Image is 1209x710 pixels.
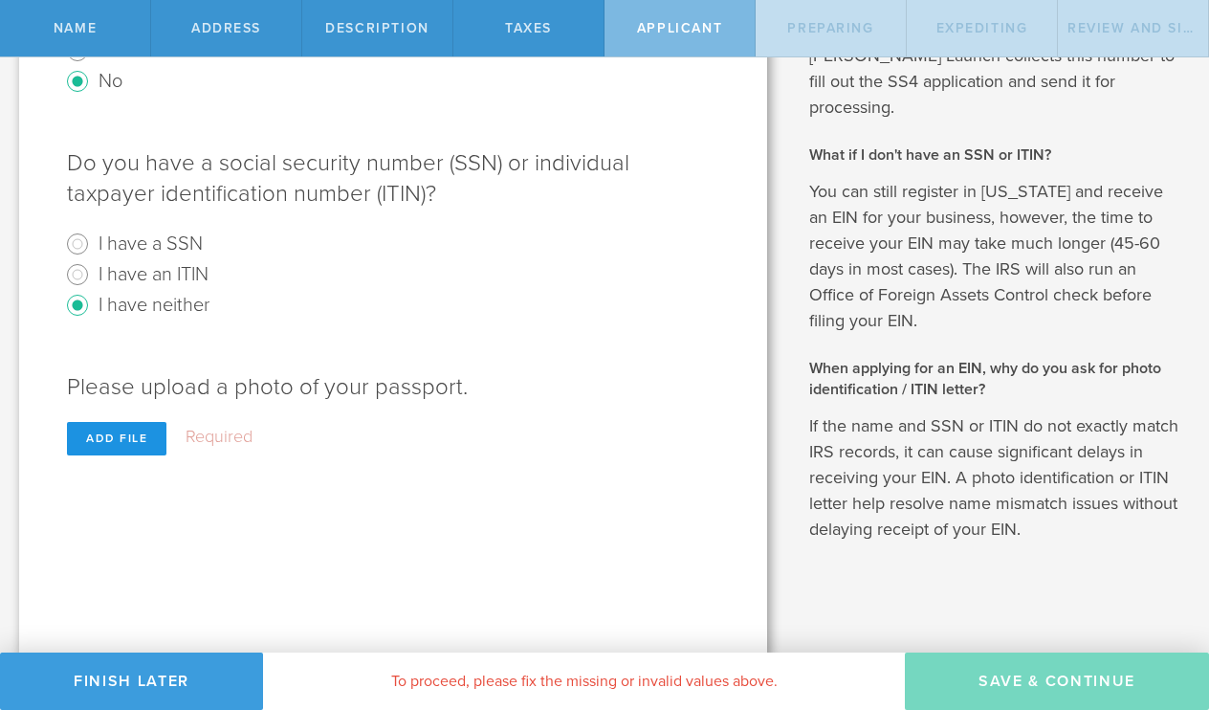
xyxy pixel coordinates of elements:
[191,20,261,36] span: Address
[391,672,778,691] span: To proceed, please fix the missing or invalid values above.
[936,20,1028,36] span: Expediting
[1113,561,1209,653] iframe: Chat Widget
[99,229,203,256] label: I have a SSN
[809,358,1180,401] h2: When applying for an EIN, why do you ask for photo identification / ITIN letter?
[637,20,722,36] span: Applicant
[809,413,1180,543] p: If the name and SSN or ITIN do not exactly match IRS records, it can cause significant delays in ...
[809,144,1180,166] h2: What if I don't have an SSN or ITIN?
[67,353,719,403] p: Please upload a photo of your passport.
[787,20,873,36] span: Preparing
[54,20,97,36] span: Name
[99,66,122,94] label: No
[99,259,209,287] label: I have an ITIN
[99,290,209,318] label: I have neither
[809,179,1180,334] p: You can still register in [US_STATE] and receive an EIN for your business, however, the time to r...
[505,20,552,36] span: Taxes
[67,422,166,455] div: Add file
[325,20,429,36] span: Description
[186,426,253,447] label: Required
[1067,20,1205,36] span: Review and Sign
[1113,561,1209,653] div: Widget de chat
[905,653,1209,710] button: Save & Continue
[67,129,719,210] p: Do you have a social security number (SSN) or individual taxpayer identification number (ITIN)?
